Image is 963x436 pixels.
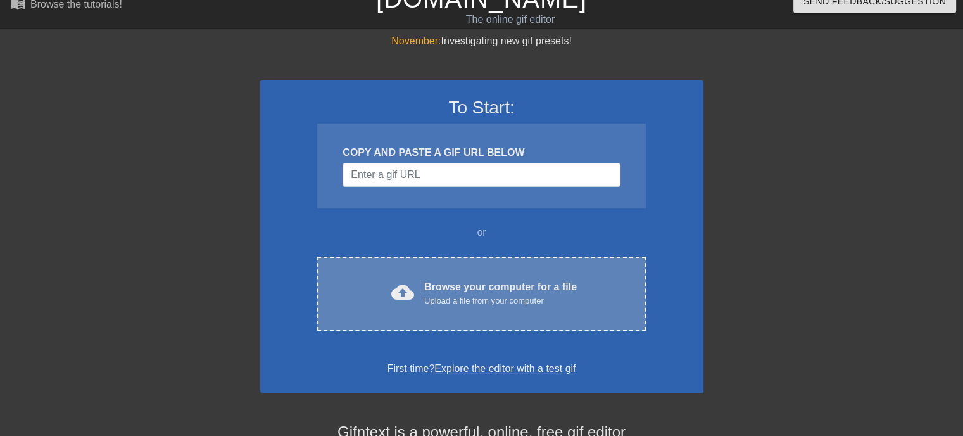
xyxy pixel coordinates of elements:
div: Upload a file from your computer [424,295,577,307]
div: First time? [277,361,687,376]
div: or [293,225,670,240]
div: Investigating new gif presets! [260,34,703,49]
h3: To Start: [277,97,687,119]
input: Username [343,163,620,187]
div: COPY AND PASTE A GIF URL BELOW [343,145,620,160]
div: The online gif editor [327,12,693,27]
span: November: [391,35,441,46]
div: Browse your computer for a file [424,279,577,307]
a: Explore the editor with a test gif [434,363,576,374]
span: cloud_upload [391,281,414,304]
